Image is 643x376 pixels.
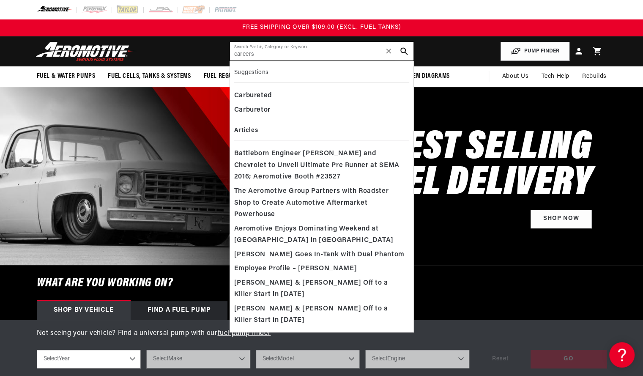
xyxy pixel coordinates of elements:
[234,277,407,301] span: [PERSON_NAME] & [PERSON_NAME] Off to a Killer Start in [DATE]
[501,42,569,61] button: PUMP FINDER
[234,103,409,118] div: Carburetor
[242,24,401,30] span: FREE SHIPPING OVER $109.00 (EXCL. FUEL TANKS)
[204,72,253,81] span: Fuel Regulators
[531,210,592,229] a: Shop Now
[16,265,628,301] h6: What are you working on?
[541,72,569,81] span: Tech Help
[33,41,139,61] img: Aeromotive
[230,42,413,60] input: Search by Part Number, Category or Keyword
[535,66,575,87] summary: Tech Help
[37,301,131,320] div: Shop by vehicle
[234,89,409,103] div: Carbureted
[146,350,250,368] select: Make
[234,186,407,221] span: The Aeromotive Group Partners with Roadster Shop to Create Automotive Aftermarket Powerhouse
[234,127,258,134] b: Articles
[30,66,102,86] summary: Fuel & Water Pumps
[218,330,271,337] a: fuel pump finder
[294,130,591,201] h2: SHOP BEST SELLING FUEL DELIVERY
[234,303,407,327] span: [PERSON_NAME] & [PERSON_NAME] Off to a Killer Start in [DATE]
[197,66,260,86] summary: Fuel Regulators
[234,249,405,261] span: [PERSON_NAME] Goes In-Tank with Dual Phantom
[37,350,141,368] select: Year
[108,72,191,81] span: Fuel Cells, Tanks & Systems
[502,73,528,80] span: About Us
[395,42,413,60] button: search button
[365,350,469,368] select: Engine
[101,66,197,86] summary: Fuel Cells, Tanks & Systems
[394,66,456,86] summary: System Diagrams
[37,72,96,81] span: Fuel & Water Pumps
[234,223,407,247] span: Aeromotive Enjoys Dominating Weekend at [GEOGRAPHIC_DATA] in [GEOGRAPHIC_DATA]
[576,66,613,87] summary: Rebuilds
[385,44,393,58] span: ✕
[256,350,360,368] select: Model
[234,148,407,183] span: Battleborn Engineer [PERSON_NAME] and Chevrolet to Unveil Ultimate Pre Runner at SEMA 2016; Aerom...
[495,66,535,87] a: About Us
[234,66,409,82] div: Suggestions
[234,263,357,275] span: Employee Profile – [PERSON_NAME]
[37,328,607,339] p: Not seeing your vehicle? Find a universal pump with our
[131,301,228,320] div: Find a Fuel Pump
[400,72,450,81] span: System Diagrams
[582,72,607,81] span: Rebuilds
